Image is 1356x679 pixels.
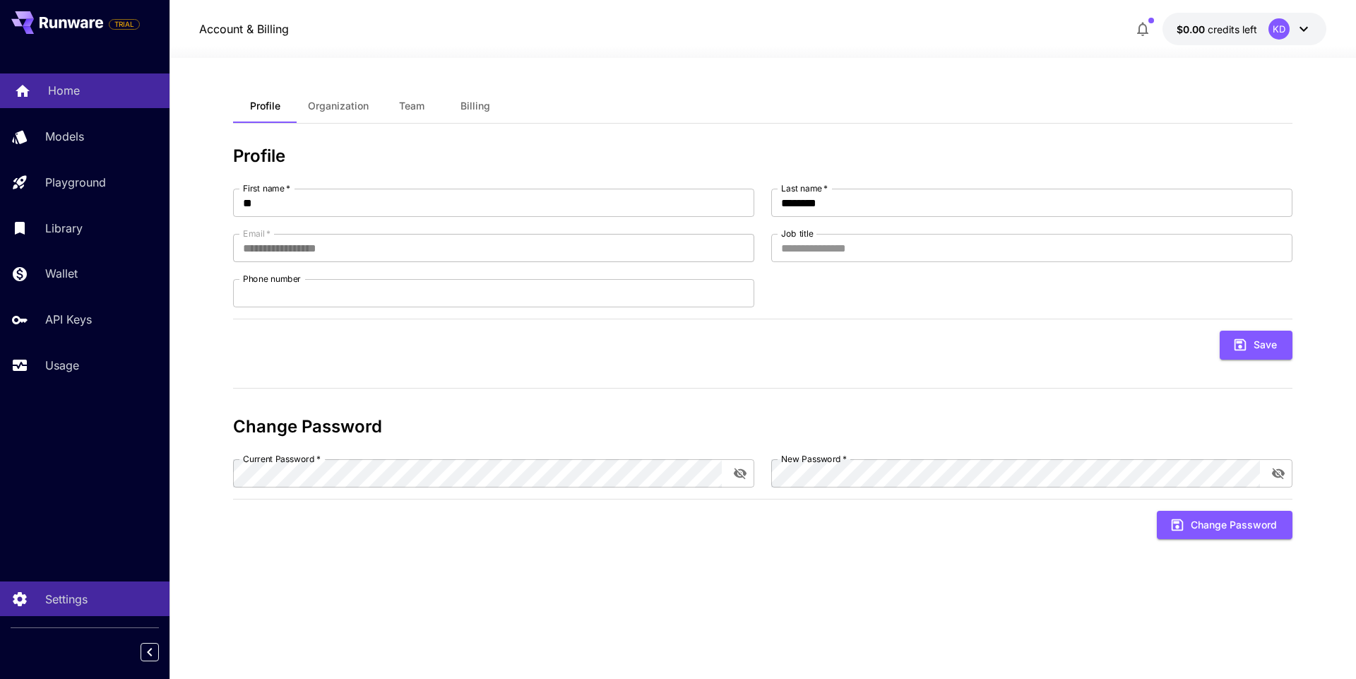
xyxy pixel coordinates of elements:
[243,182,290,194] label: First name
[233,146,1292,166] h3: Profile
[243,228,270,240] label: Email
[250,100,280,112] span: Profile
[1162,13,1326,45] button: $0.00KD
[399,100,424,112] span: Team
[781,228,814,240] label: Job title
[460,100,490,112] span: Billing
[45,174,106,191] p: Playground
[1177,23,1208,35] span: $0.00
[199,20,289,37] nav: breadcrumb
[1268,18,1290,40] div: KD
[109,16,140,33] span: Add your payment card to enable full platform functionality.
[45,357,79,374] p: Usage
[141,643,159,661] button: Collapse sidebar
[45,128,84,145] p: Models
[233,417,1292,437] h3: Change Password
[1157,511,1292,540] button: Change Password
[45,311,92,328] p: API Keys
[243,453,321,465] label: Current Password
[45,220,83,237] p: Library
[48,82,80,99] p: Home
[243,273,301,285] label: Phone number
[1266,461,1291,486] button: toggle password visibility
[727,461,753,486] button: toggle password visibility
[781,182,828,194] label: Last name
[109,19,139,30] span: TRIAL
[151,639,169,665] div: Collapse sidebar
[1177,22,1257,37] div: $0.00
[1208,23,1257,35] span: credits left
[45,591,88,608] p: Settings
[781,453,847,465] label: New Password
[308,100,369,112] span: Organization
[1220,331,1292,360] button: Save
[45,265,78,282] p: Wallet
[199,20,289,37] a: Account & Billing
